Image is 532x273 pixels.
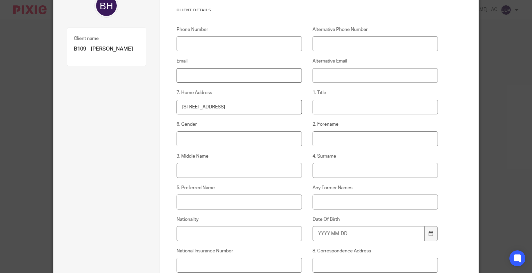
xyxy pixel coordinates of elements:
[74,35,99,42] label: Client name
[313,185,438,191] label: Any Former Names
[177,216,302,223] label: Nationality
[177,121,302,128] label: 6. Gender
[313,26,438,33] label: Alternative Phone Number
[177,26,302,33] label: Phone Number
[74,46,139,53] p: B109 - [PERSON_NAME]
[313,153,438,160] label: 4. Surname
[177,8,438,13] h3: Client details
[313,89,438,96] label: 1. Title
[177,153,302,160] label: 3. Middle Name
[313,58,438,65] label: Alternative Email
[177,89,302,96] label: 7. Home Address
[313,216,438,223] label: Date Of Birth
[177,58,302,65] label: Email
[177,248,302,254] label: National Insurance Number
[313,226,425,241] input: YYYY-MM-DD
[177,185,302,191] label: 5. Preferred Name
[313,121,438,128] label: 2. Forename
[313,248,438,254] label: 8. Correspondence Address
